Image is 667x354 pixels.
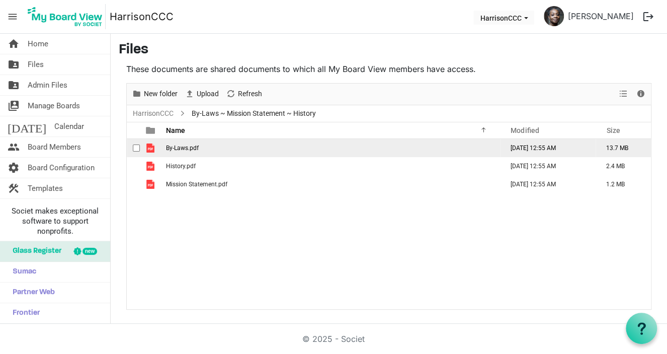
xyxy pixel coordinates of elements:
[54,116,84,136] span: Calendar
[500,157,596,175] td: May 27, 2025 12:55 AM column header Modified
[119,42,659,59] h3: Files
[617,88,629,100] button: View dropdownbutton
[28,34,48,54] span: Home
[606,126,620,134] span: Size
[615,84,632,105] div: View
[500,175,596,193] td: May 27, 2025 12:55 AM column header Modified
[237,88,263,100] span: Refresh
[127,157,140,175] td: checkbox
[500,139,596,157] td: May 27, 2025 12:55 AM column header Modified
[3,7,22,26] span: menu
[8,241,61,261] span: Glass Register
[544,6,564,26] img: o2l9I37sXmp7lyFHeWZvabxQQGq_iVrvTMyppcP1Xv2vbgHENJU8CsBktvnpMyWhSrZdRG8AlcUrKLfs6jWLuA_thumb.png
[190,107,318,120] span: By-Laws ~ Mission Statement ~ History
[131,107,176,120] a: HarrisonCCC
[511,126,539,134] span: Modified
[25,4,106,29] img: My Board View Logo
[128,84,181,105] div: New folder
[28,137,81,157] span: Board Members
[8,178,20,198] span: construction
[28,178,63,198] span: Templates
[473,11,534,25] button: HarrisonCCC dropdownbutton
[596,175,651,193] td: 1.2 MB is template cell column header Size
[222,84,266,105] div: Refresh
[110,7,174,27] a: HarrisonCCC
[564,6,638,26] a: [PERSON_NAME]
[166,145,199,152] span: By-Laws.pdf
[8,75,20,95] span: folder_shared
[5,206,106,236] span: Societ makes exceptional software to support nonprofits.
[140,157,163,175] td: is template cell column header type
[302,334,365,344] a: © 2025 - Societ
[25,4,110,29] a: My Board View Logo
[82,248,97,255] div: new
[163,139,500,157] td: By-Laws.pdf is template cell column header Name
[8,116,46,136] span: [DATE]
[181,84,222,105] div: Upload
[126,63,651,75] p: These documents are shared documents to which all My Board View members have access.
[8,262,36,282] span: Sumac
[130,88,180,100] button: New folder
[140,175,163,193] td: is template cell column header type
[28,75,67,95] span: Admin Files
[8,96,20,116] span: switch_account
[8,282,55,303] span: Partner Web
[8,34,20,54] span: home
[196,88,220,100] span: Upload
[140,139,163,157] td: is template cell column header type
[596,157,651,175] td: 2.4 MB is template cell column header Size
[143,88,179,100] span: New folder
[8,158,20,178] span: settings
[634,88,648,100] button: Details
[166,126,185,134] span: Name
[8,137,20,157] span: people
[127,139,140,157] td: checkbox
[166,181,227,188] span: Mission Statement.pdf
[632,84,649,105] div: Details
[163,157,500,175] td: History.pdf is template cell column header Name
[8,303,40,323] span: Frontier
[28,96,80,116] span: Manage Boards
[638,6,659,27] button: logout
[163,175,500,193] td: Mission Statement.pdf is template cell column header Name
[127,175,140,193] td: checkbox
[8,54,20,75] span: folder_shared
[28,54,44,75] span: Files
[183,88,221,100] button: Upload
[166,163,196,170] span: History.pdf
[224,88,264,100] button: Refresh
[28,158,95,178] span: Board Configuration
[596,139,651,157] td: 13.7 MB is template cell column header Size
